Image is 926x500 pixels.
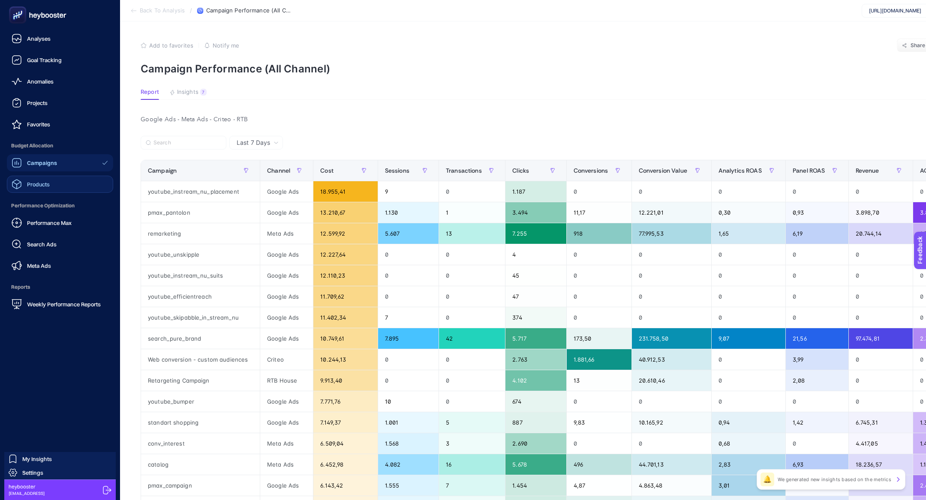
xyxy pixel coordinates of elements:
div: Meta Ads [260,433,313,454]
div: 1.001 [378,412,439,433]
div: 173,50 [567,328,631,349]
div: 0 [786,307,848,328]
div: 0 [439,286,505,307]
div: 10.749,61 [313,328,377,349]
div: Meta Ads [260,454,313,475]
div: Google Ads [260,391,313,412]
div: 13 [439,223,505,244]
div: 0 [567,181,631,202]
div: 0 [378,349,439,370]
div: 0 [712,307,785,328]
span: Search Ads [27,241,57,248]
div: 3 [439,433,505,454]
div: Google Ads [260,181,313,202]
div: 887 [505,412,566,433]
div: 12.227,64 [313,244,377,265]
div: 0 [632,307,711,328]
div: 0 [786,265,848,286]
div: 20.744,14 [849,223,913,244]
a: Analyses [7,30,113,47]
div: 5.678 [505,454,566,475]
a: Weekly Performance Reports [7,296,113,313]
div: 6.509,04 [313,433,377,454]
div: 3.494 [505,202,566,223]
div: 4,87 [567,475,631,496]
div: 3,01 [712,475,785,496]
div: Meta Ads [260,223,313,244]
div: 0 [849,265,913,286]
div: 0,68 [712,433,785,454]
div: youtube_instream_nu_suits [141,265,260,286]
div: 231.758,50 [632,328,711,349]
div: 0 [378,286,439,307]
div: 0 [567,433,631,454]
div: youtube_unskipple [141,244,260,265]
div: catalog [141,454,260,475]
div: youtube_skipabble_in_stream_nu [141,307,260,328]
div: 7 [200,89,207,96]
div: 2.763 [505,349,566,370]
div: 5.607 [378,223,439,244]
div: 0 [632,181,711,202]
div: search_pure_brand [141,328,260,349]
div: 10 [378,391,439,412]
div: Google Ads [260,244,313,265]
span: Campaign Performance (All Channel) [206,7,292,14]
div: 0 [849,370,913,391]
div: 0 [439,370,505,391]
div: 5.717 [505,328,566,349]
div: 0 [786,244,848,265]
div: Web conversion - custom audiences [141,349,260,370]
div: 1.187 [505,181,566,202]
div: 97.474,81 [849,328,913,349]
a: Campaigns [7,154,113,171]
div: 1,65 [712,223,785,244]
div: 2.690 [505,433,566,454]
div: 9.913,40 [313,370,377,391]
div: 44.701,13 [632,454,711,475]
div: 6.452,98 [313,454,377,475]
span: Favorites [27,121,50,128]
span: Notify me [213,42,239,49]
div: 0 [849,181,913,202]
div: 10.165,92 [632,412,711,433]
div: 0 [786,391,848,412]
div: Google Ads [260,475,313,496]
div: 12.110,23 [313,265,377,286]
div: 0 [712,181,785,202]
button: Notify me [204,42,239,49]
div: 18.236,57 [849,454,913,475]
span: Projects [27,99,48,106]
span: [EMAIL_ADDRESS] [9,490,45,497]
div: 0 [567,391,631,412]
div: 0 [712,370,785,391]
div: 0 [849,307,913,328]
div: 11,17 [567,202,631,223]
div: Retargeting Campaign [141,370,260,391]
div: 🔔 [761,473,774,486]
div: 42 [439,328,505,349]
a: My Insights [4,452,116,466]
div: 7.895 [378,328,439,349]
a: Search Ads [7,236,113,253]
span: Conversion Value [639,167,687,174]
span: Sessions [385,167,409,174]
span: / [190,7,192,14]
span: Campaign [148,167,177,174]
div: 45 [505,265,566,286]
a: Meta Ads [7,257,113,274]
div: remarketing [141,223,260,244]
div: Google Ads [260,265,313,286]
span: My Insights [22,455,52,462]
span: Weekly Performance Reports [27,301,101,308]
div: standart shopping [141,412,260,433]
span: Transactions [446,167,482,174]
div: 1,42 [786,412,848,433]
span: Channel [267,167,290,174]
div: Google Ads [260,286,313,307]
div: conv_interest [141,433,260,454]
div: 7.771,76 [313,391,377,412]
div: 77.995,53 [632,223,711,244]
span: Performance Max [27,219,72,226]
div: 2,83 [712,454,785,475]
